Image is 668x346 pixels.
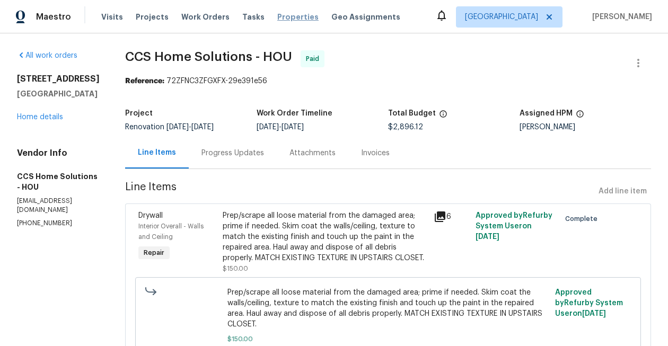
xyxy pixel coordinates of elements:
span: [DATE] [166,123,189,131]
span: The hpm assigned to this work order. [576,110,584,123]
span: [PERSON_NAME] [588,12,652,22]
span: [DATE] [257,123,279,131]
span: $150.00 [227,334,549,344]
h5: [GEOGRAPHIC_DATA] [17,88,100,99]
b: Reference: [125,77,164,85]
span: [DATE] [582,310,606,317]
span: $150.00 [223,265,248,272]
span: Paid [306,54,323,64]
span: Approved by Refurby System User on [476,212,552,241]
h5: Project [125,110,153,117]
p: [EMAIL_ADDRESS][DOMAIN_NAME] [17,197,100,215]
div: Prep/scrape all loose material from the damaged area; prime if needed. Skim coat the walls/ceilin... [223,210,427,263]
div: 72ZFNC3ZFGXFX-29e391e56 [125,76,651,86]
div: [PERSON_NAME] [520,123,651,131]
span: Approved by Refurby System User on [555,289,623,317]
span: [GEOGRAPHIC_DATA] [465,12,538,22]
span: Line Items [125,182,594,201]
span: [DATE] [476,233,499,241]
span: Maestro [36,12,71,22]
h5: Work Order Timeline [257,110,332,117]
span: - [166,123,214,131]
h5: Total Budget [388,110,436,117]
span: Work Orders [181,12,230,22]
span: Drywall [138,212,163,219]
span: Renovation [125,123,214,131]
span: CCS Home Solutions - HOU [125,50,292,63]
h5: CCS Home Solutions - HOU [17,171,100,192]
a: Home details [17,113,63,121]
span: [DATE] [191,123,214,131]
div: Progress Updates [201,148,264,158]
h4: Vendor Info [17,148,100,158]
span: Tasks [242,13,265,21]
div: Attachments [289,148,336,158]
div: 6 [434,210,469,223]
h5: Assigned HPM [520,110,573,117]
span: Complete [565,214,602,224]
span: Repair [139,247,169,258]
span: Geo Assignments [331,12,400,22]
span: Prep/scrape all loose material from the damaged area; prime if needed. Skim coat the walls/ceilin... [227,287,549,330]
span: - [257,123,304,131]
div: Invoices [361,148,390,158]
span: Projects [136,12,169,22]
span: Properties [277,12,319,22]
h2: [STREET_ADDRESS] [17,74,100,84]
span: [DATE] [282,123,304,131]
span: $2,896.12 [388,123,423,131]
a: All work orders [17,52,77,59]
div: Line Items [138,147,176,158]
p: [PHONE_NUMBER] [17,219,100,228]
span: The total cost of line items that have been proposed by Opendoor. This sum includes line items th... [439,110,447,123]
span: Visits [101,12,123,22]
span: Interior Overall - Walls and Ceiling [138,223,204,240]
